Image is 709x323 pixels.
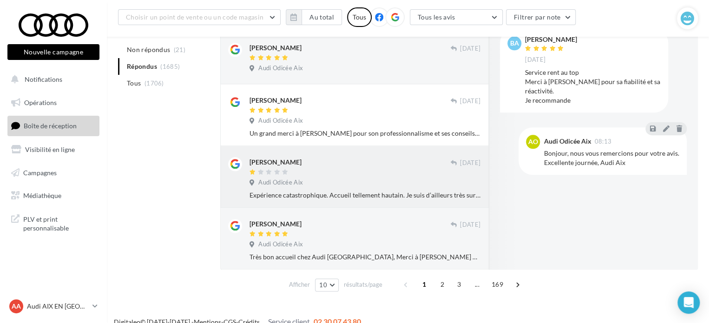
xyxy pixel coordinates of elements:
div: [PERSON_NAME] [249,96,302,105]
div: [PERSON_NAME] [249,219,302,229]
span: AA [12,302,21,311]
span: [DATE] [460,221,480,229]
button: Tous les avis [410,9,503,25]
span: AO [528,137,538,146]
span: Boîte de réception [24,122,77,130]
span: ... [470,277,485,292]
span: résultats/page [344,280,382,289]
button: Choisir un point de vente ou un code magasin [118,9,281,25]
span: 2 [435,277,450,292]
div: [PERSON_NAME] [249,158,302,167]
span: [DATE] [525,56,545,64]
a: PLV et print personnalisable [6,209,101,237]
a: Médiathèque [6,186,101,205]
div: [PERSON_NAME] [525,36,577,43]
span: Audi Odicée Aix [258,240,303,249]
div: Un grand merci à [PERSON_NAME] pour son professionnalisme et ses conseils précis. Il a su parfait... [249,129,480,138]
div: [PERSON_NAME] [249,43,302,53]
span: Opérations [24,99,57,106]
button: Au total [286,9,342,25]
span: Non répondus [127,45,170,54]
button: Au total [302,9,342,25]
span: 08:13 [594,138,611,145]
div: Bonjour, nous vous remercions pour votre avis. Excellente journée, Audi Aix [544,149,679,167]
span: (1706) [144,79,164,87]
button: Nouvelle campagne [7,44,99,60]
span: (21) [174,46,185,53]
span: [DATE] [460,159,480,167]
div: Audi Odicée Aix [544,138,591,145]
span: Campagnes [23,168,57,176]
a: Visibilité en ligne [6,140,101,159]
span: Audi Odicée Aix [258,178,303,187]
div: Très bon accueil chez Audi [GEOGRAPHIC_DATA], Merci à [PERSON_NAME] pour son implication, son pro... [249,252,480,262]
span: Choisir un point de vente ou un code magasin [126,13,263,21]
button: Filtrer par note [506,9,576,25]
div: Open Intercom Messenger [677,291,700,314]
a: Opérations [6,93,101,112]
div: Service rent au top Merci à [PERSON_NAME] pour sa fiabilité et sa réactivité. Je recommande [525,68,661,105]
span: Tous les avis [418,13,455,21]
div: Tous [347,7,372,27]
span: PLV et print personnalisable [23,213,96,233]
span: 10 [319,281,327,289]
span: Afficher [289,280,310,289]
button: Notifications [6,70,98,89]
span: Audi Odicée Aix [258,64,303,73]
a: Campagnes [6,163,101,183]
span: 169 [488,277,507,292]
button: 10 [315,278,339,291]
span: 3 [452,277,466,292]
span: Médiathèque [23,191,61,199]
span: [DATE] [460,97,480,105]
span: Visibilité en ligne [25,145,75,153]
span: BA [510,39,519,48]
a: AA Audi AIX EN [GEOGRAPHIC_DATA] [7,297,99,315]
a: Boîte de réception [6,116,101,136]
span: [DATE] [460,45,480,53]
span: Audi Odicée Aix [258,117,303,125]
span: 1 [417,277,432,292]
span: Tous [127,79,141,88]
div: Expérience catastrophique. Accueil tellement hautain. Je suis d’ailleurs très surpris par tous ce... [249,191,480,200]
p: Audi AIX EN [GEOGRAPHIC_DATA] [27,302,89,311]
span: Notifications [25,75,62,83]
